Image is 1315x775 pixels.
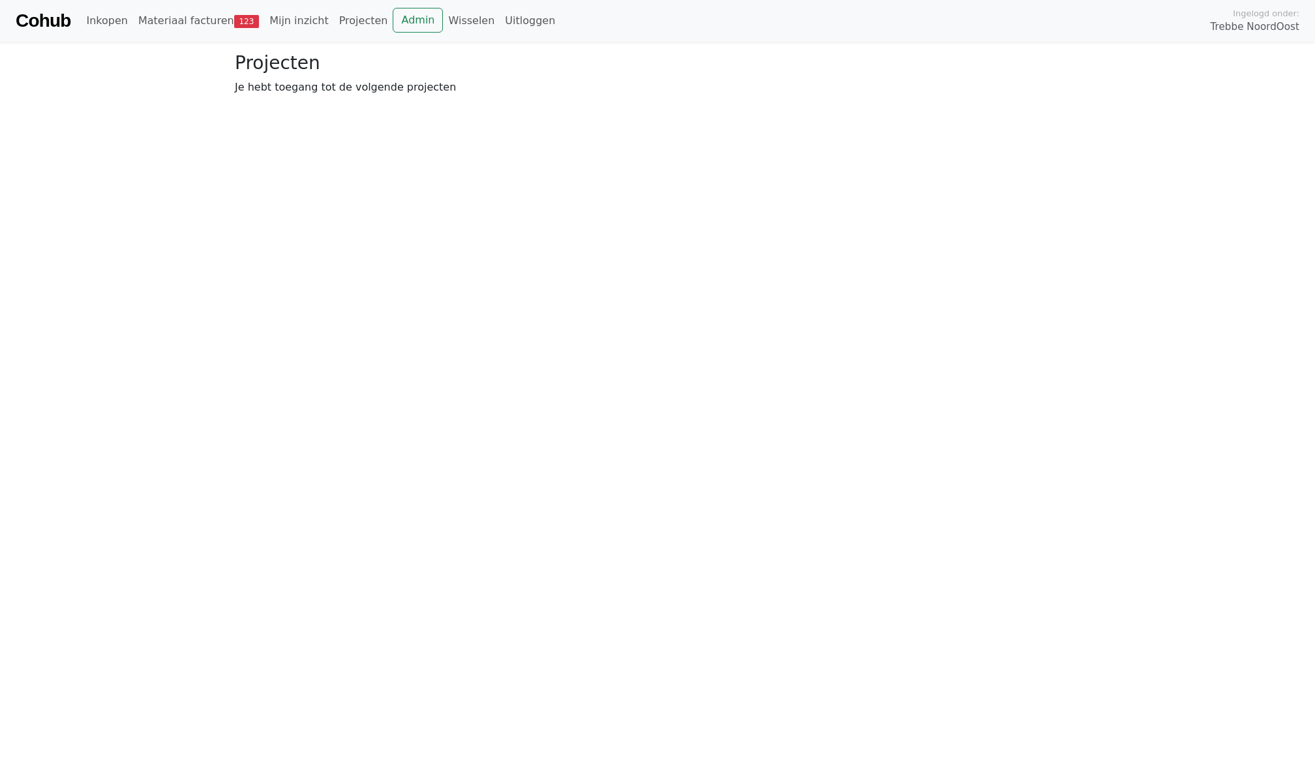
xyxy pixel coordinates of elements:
[1211,20,1299,35] span: Trebbe NoordOost
[235,52,1080,74] h3: Projecten
[133,8,264,34] a: Materiaal facturen123
[500,8,560,34] a: Uitloggen
[234,15,260,28] span: 123
[1233,7,1299,20] span: Ingelogd onder:
[264,8,334,34] a: Mijn inzicht
[334,8,393,34] a: Projecten
[235,80,1080,95] p: Je hebt toegang tot de volgende projecten
[443,8,500,34] a: Wisselen
[81,8,132,34] a: Inkopen
[393,8,443,33] a: Admin
[16,5,70,37] a: Cohub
